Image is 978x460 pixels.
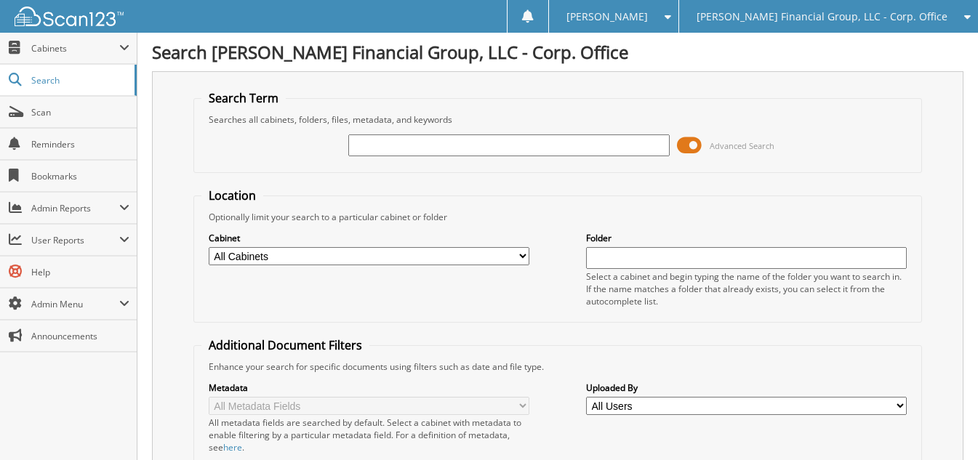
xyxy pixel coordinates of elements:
span: Bookmarks [31,170,129,182]
span: Search [31,74,127,86]
span: Reminders [31,138,129,150]
span: [PERSON_NAME] Financial Group, LLC - Corp. Office [697,12,947,21]
legend: Additional Document Filters [201,337,369,353]
div: All metadata fields are searched by default. Select a cabinet with metadata to enable filtering b... [209,416,529,453]
span: Help [31,266,129,278]
label: Metadata [209,382,529,394]
label: Cabinet [209,232,529,244]
span: Admin Menu [31,298,119,310]
div: Select a cabinet and begin typing the name of the folder you want to search in. If the name match... [586,270,907,307]
legend: Location [201,187,263,203]
span: Announcements [31,330,129,342]
iframe: Chat Widget [905,390,978,460]
span: Admin Reports [31,202,119,214]
span: Scan [31,106,129,118]
div: Enhance your search for specific documents using filters such as date and file type. [201,360,914,373]
a: here [223,441,242,453]
div: Optionally limit your search to a particular cabinet or folder [201,211,914,223]
span: [PERSON_NAME] [566,12,648,21]
span: User Reports [31,234,119,246]
label: Uploaded By [586,382,907,394]
span: Cabinets [31,42,119,55]
legend: Search Term [201,90,286,106]
label: Folder [586,232,907,244]
h1: Search [PERSON_NAME] Financial Group, LLC - Corp. Office [152,40,963,64]
img: scan123-logo-white.svg [15,7,124,26]
div: Searches all cabinets, folders, files, metadata, and keywords [201,113,914,126]
span: Advanced Search [710,140,774,151]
